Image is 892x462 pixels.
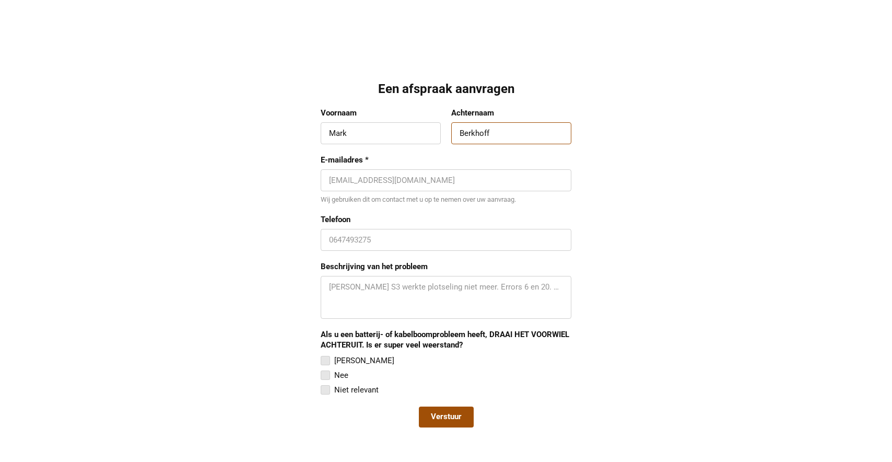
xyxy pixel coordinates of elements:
[321,155,571,165] label: E-mailadres *
[334,369,348,382] div: Nee
[321,195,571,204] div: Wij gebruiken dit om contact met u op te nemen over uw aanvraag.
[321,81,571,98] div: Een afspraak aanvragen
[460,128,563,138] input: Achternaam
[329,175,563,186] input: E-mailadres *
[334,354,394,367] div: [PERSON_NAME]
[451,108,571,118] label: Achternaam
[321,329,571,350] div: Als u een batterij- of kabelboomprobleem heeft, DRAAI HET VOORWIEL ACHTERUIT. Is er super veel we...
[329,128,432,138] input: Voornaam
[321,261,571,272] label: Beschrijving van het probleem
[329,235,563,245] input: 0647493275
[431,412,462,422] span: Verstuur
[334,384,379,396] div: Niet relevant
[321,214,571,225] label: Telefoon
[321,108,441,118] label: Voornaam
[419,407,474,428] button: Verstuur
